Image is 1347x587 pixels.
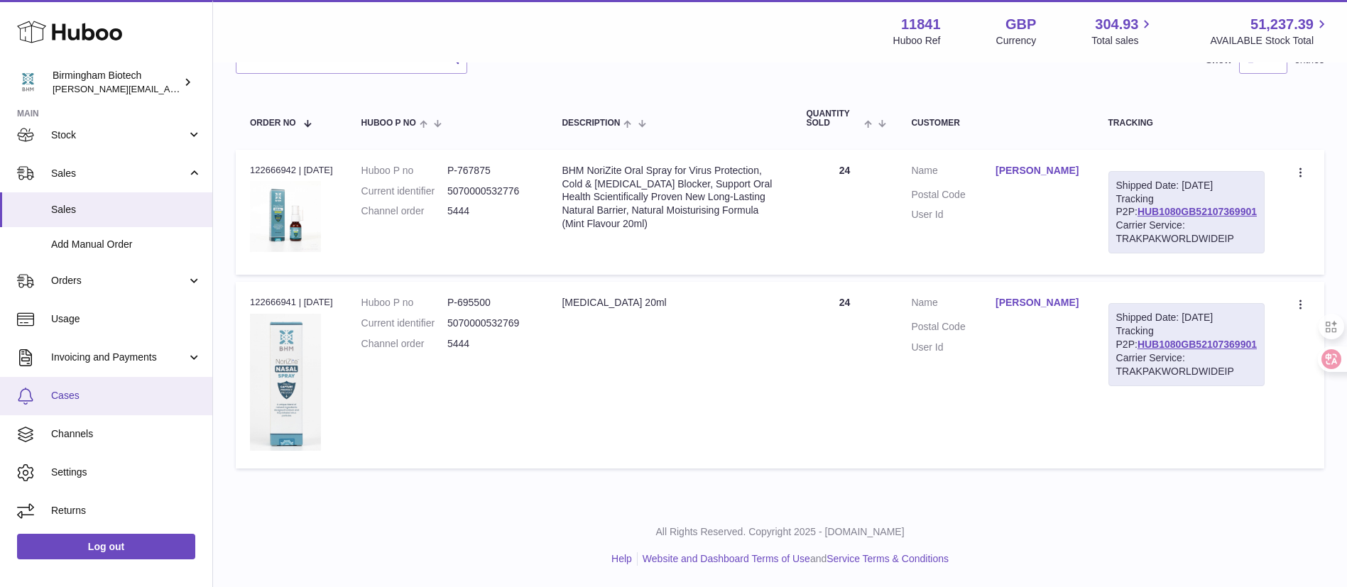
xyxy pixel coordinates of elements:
div: Shipped Date: [DATE] [1116,311,1257,324]
span: Total sales [1091,34,1155,48]
span: Sales [51,167,187,180]
dt: Channel order [361,337,447,351]
dd: 5444 [447,204,533,218]
div: Customer [911,119,1079,128]
div: Birmingham Biotech [53,69,180,96]
div: Carrier Service: TRAKPAKWORLDWIDEIP [1116,219,1257,246]
dt: Channel order [361,204,447,218]
a: Help [611,553,632,564]
div: BHM NoriZite Oral Spray for Virus Protection, Cold & [MEDICAL_DATA] Blocker, Support Oral Health ... [562,164,778,231]
div: Currency [996,34,1037,48]
dt: Name [911,296,996,313]
div: Carrier Service: TRAKPAKWORLDWIDEIP [1116,351,1257,378]
img: 118411674289226.jpeg [250,314,321,451]
span: Channels [51,427,202,441]
span: Sales [51,203,202,216]
span: [PERSON_NAME][EMAIL_ADDRESS][DOMAIN_NAME] [53,83,285,94]
div: Tracking [1108,119,1265,128]
span: Stock [51,128,187,142]
span: AVAILABLE Stock Total [1210,34,1330,48]
a: Website and Dashboard Terms of Use [643,553,810,564]
div: 122666941 | [DATE] [250,296,333,309]
div: Shipped Date: [DATE] [1116,179,1257,192]
dt: User Id [911,208,996,221]
a: Service Terms & Conditions [827,553,949,564]
dt: Name [911,164,996,181]
a: [PERSON_NAME] [996,296,1080,309]
span: Quantity Sold [807,109,861,128]
span: 51,237.39 [1250,15,1314,34]
dd: P-767875 [447,164,533,177]
dd: 5444 [447,337,533,351]
dt: Current identifier [361,185,447,198]
img: m.hsu@birminghambiotech.co.uk [17,72,38,93]
span: Description [562,119,620,128]
div: 122666942 | [DATE] [250,164,333,177]
a: HUB1080GB52107369901 [1138,339,1257,350]
dd: 5070000532776 [447,185,533,198]
span: Invoicing and Payments [51,351,187,364]
div: Huboo Ref [893,34,941,48]
a: HUB1080GB52107369901 [1138,206,1257,217]
strong: 11841 [901,15,941,34]
dt: Current identifier [361,317,447,330]
div: Tracking P2P: [1108,303,1265,385]
a: 304.93 Total sales [1091,15,1155,48]
dd: 5070000532769 [447,317,533,330]
li: and [638,552,949,566]
div: Tracking P2P: [1108,171,1265,253]
span: Orders [51,274,187,287]
strong: GBP [1005,15,1036,34]
span: Usage [51,312,202,326]
span: Add Manual Order [51,238,202,251]
img: 118411683318797.jpeg [250,181,321,252]
span: Returns [51,504,202,517]
dd: P-695500 [447,296,533,309]
dt: Huboo P no [361,164,447,177]
div: [MEDICAL_DATA] 20ml [562,296,778,309]
span: 304.93 [1095,15,1138,34]
dt: User Id [911,341,996,354]
td: 24 [792,150,898,275]
a: 51,237.39 AVAILABLE Stock Total [1210,15,1330,48]
dt: Postal Code [911,320,996,334]
a: [PERSON_NAME] [996,164,1080,177]
a: Log out [17,534,195,559]
p: All Rights Reserved. Copyright 2025 - [DOMAIN_NAME] [224,525,1336,539]
span: Order No [250,119,296,128]
span: Cases [51,389,202,402]
dt: Huboo P no [361,296,447,309]
td: 24 [792,282,898,468]
span: Settings [51,466,202,479]
span: Huboo P no [361,119,416,128]
dt: Postal Code [911,188,996,202]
